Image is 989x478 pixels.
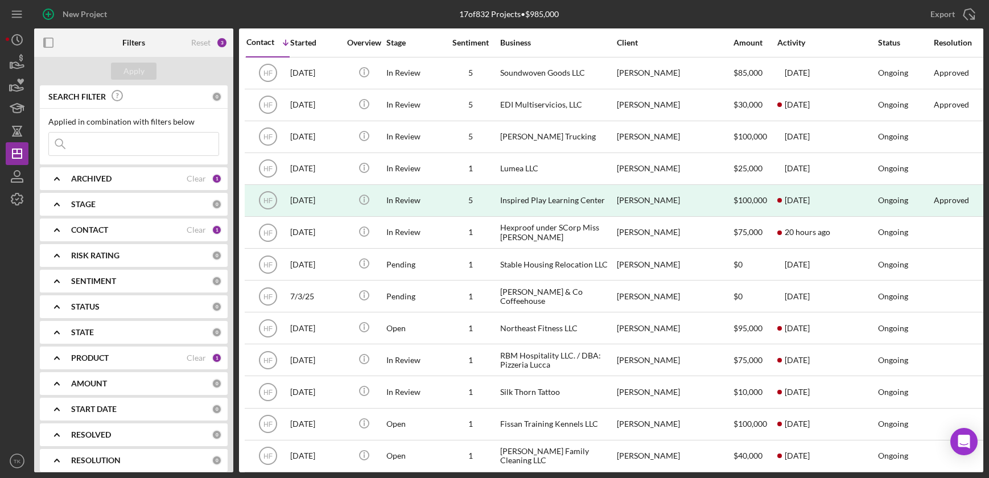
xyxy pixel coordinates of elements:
div: $0 [733,281,776,311]
div: 0 [212,92,222,102]
b: STATUS [71,302,100,311]
div: [PERSON_NAME] [617,409,731,439]
time: 2025-07-22 18:59 [785,68,810,77]
b: ARCHIVED [71,174,112,183]
div: 1 [442,164,499,173]
div: Ongoing [878,356,908,365]
div: Ongoing [878,292,908,301]
div: In Review [386,217,441,248]
div: Ongoing [878,419,908,428]
div: Ongoing [878,196,908,205]
div: [PERSON_NAME] [617,186,731,216]
div: 5 [442,68,499,77]
div: [PERSON_NAME] [617,313,731,343]
div: EDI Multiservicios, LLC [500,90,614,120]
text: HF [263,389,273,397]
b: STATE [71,328,94,337]
time: 2025-07-15 19:02 [785,292,810,301]
div: Hexproof under SCorp Miss [PERSON_NAME] [500,217,614,248]
div: 1 [442,388,499,397]
div: 1 [442,292,499,301]
div: [DATE] [290,58,341,88]
div: [PERSON_NAME] [617,90,731,120]
b: PRODUCT [71,353,109,362]
div: In Review [386,58,441,88]
div: $30,000 [733,90,776,120]
text: HF [263,292,273,300]
div: $75,000 [733,345,776,375]
div: [PERSON_NAME] Trucking [500,122,614,152]
time: 2025-05-28 19:46 [785,196,810,205]
div: 7/3/25 [290,281,341,311]
div: Approved [934,100,969,109]
div: Approved [934,68,969,77]
div: $100,000 [733,409,776,439]
div: [PERSON_NAME] [617,217,731,248]
div: [DATE] [290,345,341,375]
div: [DATE] [290,377,341,407]
div: Open Intercom Messenger [950,428,978,455]
div: [DATE] [290,409,341,439]
div: Status [878,38,933,47]
div: Open [386,409,441,439]
button: TK [6,450,28,472]
div: New Project [63,3,107,26]
text: HF [263,69,273,77]
div: 3 [216,37,228,48]
time: 2025-08-14 03:17 [785,100,810,109]
div: [PERSON_NAME] [617,154,731,184]
div: 1 [442,419,499,428]
div: Stable Housing Relocation LLC [500,249,614,279]
div: Soundwoven Goods LLC [500,58,614,88]
div: Clear [187,225,206,234]
div: Ongoing [878,68,908,77]
div: Ongoing [878,100,908,109]
div: [DATE] [290,154,341,184]
div: In Review [386,154,441,184]
div: Ongoing [878,164,908,173]
div: $85,000 [733,58,776,88]
div: 0 [212,327,222,337]
b: RESOLVED [71,430,111,439]
div: 5 [442,132,499,141]
div: Clear [187,353,206,362]
div: Reset [191,38,211,47]
text: HF [263,101,273,109]
div: Ongoing [878,324,908,333]
div: [PERSON_NAME] [617,441,731,471]
div: Ongoing [878,132,908,141]
div: [DATE] [290,186,341,216]
div: [DATE] [290,122,341,152]
div: [PERSON_NAME] [617,58,731,88]
div: Open [386,313,441,343]
b: START DATE [71,405,117,414]
div: Stage [386,38,441,47]
div: Apply [123,63,145,80]
div: $75,000 [733,217,776,248]
button: Export [919,3,983,26]
div: In Review [386,186,441,216]
div: [PERSON_NAME] [617,281,731,311]
div: 1 [212,353,222,363]
div: 1 [212,225,222,235]
div: Client [617,38,731,47]
div: 5 [442,100,499,109]
div: Contact [246,38,274,47]
div: Ongoing [878,451,908,460]
div: 0 [212,404,222,414]
div: Ongoing [878,388,908,397]
div: Overview [343,38,385,47]
div: Northeast Fitness LLC [500,313,614,343]
div: Approved [934,196,969,205]
div: Pending [386,249,441,279]
div: [DATE] [290,313,341,343]
div: 0 [212,430,222,440]
div: Open [386,441,441,471]
button: Apply [111,63,156,80]
div: Ongoing [878,260,908,269]
div: $10,000 [733,377,776,407]
text: HF [263,229,273,237]
div: 5 [442,196,499,205]
div: Clear [187,174,206,183]
div: $100,000 [733,122,776,152]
